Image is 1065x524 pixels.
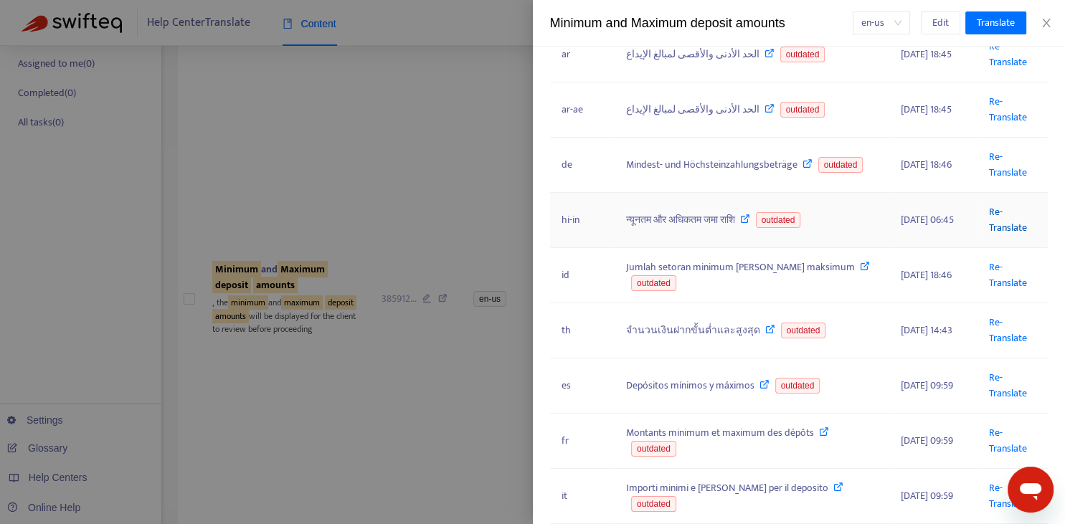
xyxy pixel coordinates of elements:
td: id [550,248,615,303]
td: ar [550,27,615,82]
a: Re-Translate [988,204,1026,236]
div: Importi minimi e [PERSON_NAME] per il deposito [626,480,879,512]
div: الحد الأدنى والأقصى لمبالغ الإيداع [626,47,879,62]
div: الحد الأدنى والأقصى لمبالغ الإيداع [626,102,879,118]
td: de [550,138,615,193]
td: [DATE] 18:46 [889,138,977,193]
a: Re-Translate [988,259,1026,291]
td: [DATE] 14:43 [889,303,977,358]
td: [DATE] 09:59 [889,414,977,469]
div: न्यूनतम और अधिकतम जमा राशि [626,212,879,228]
td: fr [550,414,615,469]
div: Jumlah setoran minimum [PERSON_NAME] maksimum [626,259,879,291]
a: Re-Translate [988,38,1026,70]
div: จำนวนเงินฝากขั้นต่ำและสูงสุด [626,323,879,338]
a: Re-Translate [988,148,1026,181]
div: Minimum and Maximum deposit amounts [550,14,853,33]
button: Close [1036,16,1056,30]
span: Translate [977,15,1015,31]
td: [DATE] 09:59 [889,469,977,524]
button: Translate [965,11,1026,34]
span: outdated [818,157,863,173]
iframe: Button to launch messaging window [1008,467,1054,513]
div: Depósitos mínimos y máximos [626,378,879,394]
span: outdated [781,323,826,338]
span: en-us [861,12,901,34]
td: ar-ae [550,82,615,138]
a: Re-Translate [988,369,1026,401]
div: Montants minimum et maximum des dépôts [626,425,879,457]
a: Re-Translate [988,424,1026,457]
td: es [550,358,615,414]
td: th [550,303,615,358]
td: hi-in [550,193,615,248]
td: [DATE] 18:45 [889,82,977,138]
a: Re-Translate [988,93,1026,125]
td: it [550,469,615,524]
td: [DATE] 09:59 [889,358,977,414]
span: Edit [932,15,949,31]
td: [DATE] 18:46 [889,248,977,303]
button: Edit [921,11,960,34]
td: [DATE] 18:45 [889,27,977,82]
a: Re-Translate [988,480,1026,512]
span: close [1041,17,1052,29]
span: outdated [631,441,676,457]
span: outdated [780,102,825,118]
a: Re-Translate [988,314,1026,346]
div: Mindest- und Höchsteinzahlungsbeträge [626,157,879,173]
span: outdated [631,275,676,291]
td: [DATE] 06:45 [889,193,977,248]
span: outdated [631,496,676,512]
span: outdated [780,47,825,62]
span: outdated [775,378,820,394]
span: outdated [756,212,801,228]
